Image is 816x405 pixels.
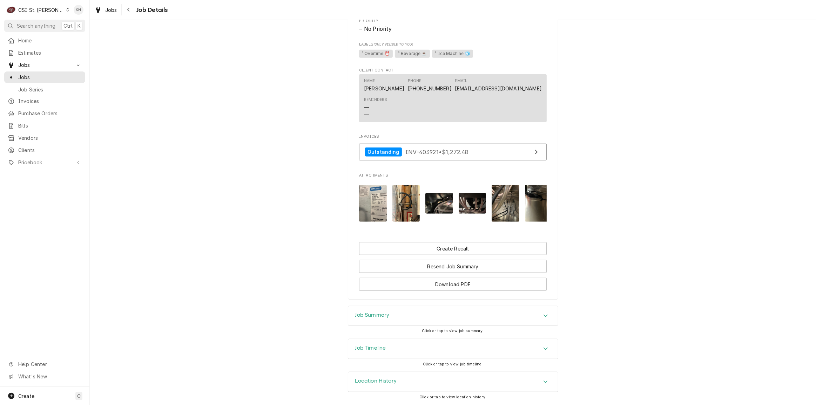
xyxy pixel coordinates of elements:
[18,122,82,129] span: Bills
[4,35,85,46] a: Home
[18,361,81,368] span: Help Center
[359,25,547,33] span: Priority
[348,306,558,326] button: Accordion Details Expand Trigger
[92,4,120,16] a: Jobs
[18,86,82,93] span: Job Series
[4,20,85,32] button: Search anythingCtrlK
[18,61,71,69] span: Jobs
[6,5,16,15] div: C
[359,74,547,125] div: Client Contact List
[355,312,390,318] h3: Job Summary
[348,372,558,392] div: Accordion Header
[359,255,547,273] div: Button Group Row
[18,146,82,154] span: Clients
[408,78,422,84] div: Phone
[364,85,404,92] div: [PERSON_NAME]
[348,372,558,392] button: Accordion Details Expand Trigger
[77,22,81,29] span: K
[359,74,547,122] div: Contact
[422,329,484,333] span: Click or tap to view job summary.
[18,74,82,81] span: Jobs
[359,18,547,33] div: Priority
[4,157,85,168] a: Go to Pricebook
[359,242,547,255] div: Button Group Row
[348,306,558,326] div: Job Summary
[525,185,553,222] img: EPwpt49ZQxuamdQ7yoTa
[17,22,55,29] span: Search anything
[4,95,85,107] a: Invoices
[405,148,468,155] span: INV-403921 • $1,272.48
[348,339,558,359] div: Accordion Header
[359,144,547,161] a: View Invoice
[455,78,467,84] div: Email
[423,362,483,366] span: Click or tap to view job timeline.
[459,193,486,214] img: 4gLUgsGeSPmGMtIosBSP
[455,85,542,91] a: [EMAIL_ADDRESS][DOMAIN_NAME]
[4,371,85,382] a: Go to What's New
[63,22,73,29] span: Ctrl
[364,104,369,111] div: —
[359,50,393,58] span: ¹ Overtime ⏰
[4,84,85,95] a: Job Series
[359,42,547,47] span: Labels
[359,273,547,291] div: Button Group Row
[408,85,452,91] a: [PHONE_NUMBER]
[359,42,547,59] div: [object Object]
[4,132,85,144] a: Vendors
[4,120,85,131] a: Bills
[359,173,547,227] div: Attachments
[359,260,547,273] button: Resend Job Summary
[6,5,16,15] div: CSI St. Louis's Avatar
[359,18,547,24] span: Priority
[359,49,547,59] span: [object Object]
[359,242,547,291] div: Button Group
[392,185,420,222] img: bh7BZiK8Q6mC0t7wAI9k
[364,78,375,84] div: Name
[425,193,453,214] img: 9eyxQIwQA6eSklFvA2Cq
[408,78,452,92] div: Phone
[134,5,168,15] span: Job Details
[365,147,402,157] div: Outstanding
[18,37,82,44] span: Home
[359,242,547,255] button: Create Recall
[364,97,387,103] div: Reminders
[18,49,82,56] span: Estimates
[348,306,558,326] div: Accordion Header
[455,78,542,92] div: Email
[373,42,413,46] span: (Only Visible to You)
[359,185,387,222] img: QmD9jnY0QU6TdMpzb2oB
[359,68,547,125] div: Client Contact
[359,25,547,33] div: No Priority
[355,345,386,351] h3: Job Timeline
[18,373,81,380] span: What's New
[18,159,71,166] span: Pricebook
[364,97,387,118] div: Reminders
[359,134,547,139] span: Invoices
[355,378,397,384] h3: Location History
[364,111,369,118] div: —
[419,395,486,399] span: Click or tap to view location history.
[359,278,547,291] button: Download PDF
[4,108,85,119] a: Purchase Orders
[4,71,85,83] a: Jobs
[4,59,85,71] a: Go to Jobs
[4,47,85,59] a: Estimates
[348,339,558,359] button: Accordion Details Expand Trigger
[123,4,134,15] button: Navigate back
[77,392,81,400] span: C
[18,6,64,14] div: CSI St. [PERSON_NAME]
[18,393,34,399] span: Create
[432,50,473,58] span: ² Ice Machine 🧊
[18,97,82,105] span: Invoices
[74,5,83,15] div: KH
[359,134,547,164] div: Invoices
[359,173,547,178] span: Attachments
[359,179,547,227] span: Attachments
[364,78,404,92] div: Name
[492,185,519,222] img: JBm1lyjBQJGrtRs7YQ4v
[395,50,430,58] span: ² Beverage ☕️
[4,144,85,156] a: Clients
[4,358,85,370] a: Go to Help Center
[105,6,117,14] span: Jobs
[18,110,82,117] span: Purchase Orders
